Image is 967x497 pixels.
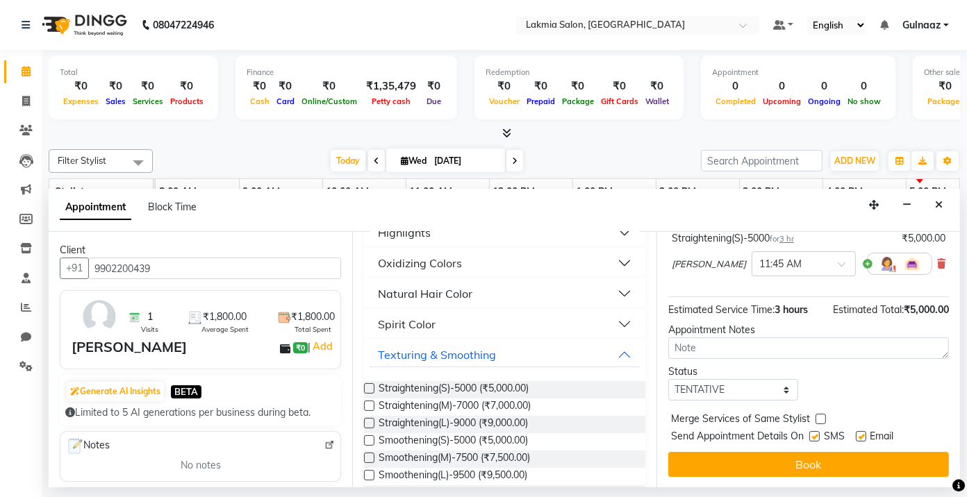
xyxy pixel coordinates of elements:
[378,346,496,363] div: Texturing & Smoothing
[904,255,920,272] img: Interior.png
[331,150,365,171] span: Today
[153,6,214,44] b: 08047224946
[597,96,642,106] span: Gift Cards
[291,310,335,324] span: ₹1,800.00
[397,155,430,166] span: Wed
[379,398,531,416] span: Straightening(M)-7000 (₹7,000.00)
[904,303,949,316] span: ₹5,000.00
[60,78,102,94] div: ₹0
[430,151,499,171] input: 2025-09-03
[870,429,894,446] span: Email
[642,78,672,94] div: ₹0
[902,231,945,246] div: ₹5,000.00
[668,303,775,316] span: Estimated Service Time:
[129,96,167,106] span: Services
[60,243,341,258] div: Client
[60,195,131,220] span: Appointment
[379,416,528,433] span: Straightening(L)-9000 (₹9,000.00)
[273,78,298,94] div: ₹0
[60,67,207,78] div: Total
[298,78,361,94] div: ₹0
[573,182,617,202] a: 1:00 PM
[156,182,200,202] a: 8:00 AM
[370,312,639,337] button: Spirit Color
[378,224,431,241] div: Highlights
[523,96,559,106] span: Prepaid
[147,310,153,324] span: 1
[370,342,639,367] button: Texturing & Smoothing
[171,385,201,398] span: BETA
[129,78,167,94] div: ₹0
[924,78,967,94] div: ₹0
[370,281,639,306] button: Natural Hair Color
[361,78,422,94] div: ₹1,35,479
[486,67,672,78] div: Redemption
[378,255,462,271] div: Oxidizing Colors
[35,6,131,44] img: logo
[844,96,884,106] span: No show
[804,96,844,106] span: Ongoing
[804,78,844,94] div: 0
[486,96,523,106] span: Voucher
[844,78,884,94] div: 0
[293,342,308,353] span: ₹0
[671,412,810,429] span: Merge Services of Same Stylist
[668,364,798,379] div: Status
[370,220,639,245] button: Highlights
[102,96,129,106] span: Sales
[368,96,414,106] span: Petty cash
[88,258,341,279] input: Search by Name/Mobile/Email/Code
[642,96,672,106] span: Wallet
[72,337,187,357] div: [PERSON_NAME]
[759,78,804,94] div: 0
[406,182,456,202] a: 11:00 AM
[378,285,472,302] div: Natural Hair Color
[379,381,529,398] span: Straightening(S)-5000 (₹5,000.00)
[712,67,884,78] div: Appointment
[141,324,158,335] span: Visits
[929,194,949,216] button: Close
[824,429,845,446] span: SMS
[181,458,221,473] span: No notes
[423,96,445,106] span: Due
[102,78,129,94] div: ₹0
[370,251,639,276] button: Oxidizing Colors
[55,185,84,198] span: Stylist
[67,382,164,401] button: Generate AI Insights
[148,201,197,213] span: Block Time
[422,78,446,94] div: ₹0
[759,96,804,106] span: Upcoming
[201,324,249,335] span: Average Spent
[656,182,700,202] a: 2:00 PM
[559,78,597,94] div: ₹0
[490,182,539,202] a: 12:00 PM
[559,96,597,106] span: Package
[831,151,879,171] button: ADD NEW
[295,324,331,335] span: Total Spent
[378,316,436,332] div: Spirit Color
[672,258,746,271] span: [PERSON_NAME]
[58,155,106,166] span: Filter Stylist
[167,78,207,94] div: ₹0
[907,182,950,202] a: 5:00 PM
[379,468,527,485] span: Smoothening(L)-9500 (₹9,500.00)
[167,96,207,106] span: Products
[668,452,949,477] button: Book
[823,182,867,202] a: 4:00 PM
[671,429,804,446] span: Send Appointment Details On
[240,182,284,202] a: 9:00 AM
[775,303,808,316] span: 3 hours
[298,96,361,106] span: Online/Custom
[60,258,89,279] button: +91
[523,78,559,94] div: ₹0
[66,437,110,455] span: Notes
[712,78,759,94] div: 0
[740,182,784,202] a: 3:00 PM
[60,96,102,106] span: Expenses
[712,96,759,106] span: Completed
[247,78,273,94] div: ₹0
[879,255,895,272] img: Hairdresser.png
[308,338,335,355] span: |
[65,405,336,420] div: Limited to 5 AI generations per business during beta.
[770,234,794,244] small: for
